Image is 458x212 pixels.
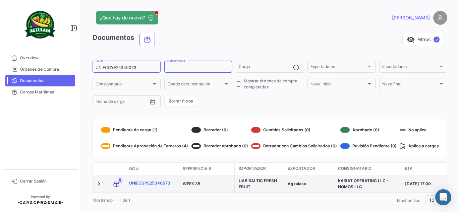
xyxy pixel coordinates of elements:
[5,75,75,86] a: Documentos
[140,33,155,46] button: Ocean
[310,65,366,70] span: Exportadores
[405,181,450,187] div: [DATE] 17:00
[338,178,389,189] span: KAIRAT OPERATING LLC - NOMOS LLC
[183,166,211,172] span: Referencia #
[5,86,75,98] a: Cargas Marítimas
[101,141,188,151] div: Pendiente Aprobación de Terceros (4)
[397,198,420,203] span: Mostrar filas
[101,125,188,135] div: Pendiente de carga (1)
[118,178,122,183] span: 8
[235,163,285,175] datatable-header-cell: Importador
[96,11,158,24] button: ¿Qué hay de nuevo?
[106,166,126,171] datatable-header-cell: Modo de Transporte
[20,66,72,72] span: Órdenes de Compra
[167,83,223,87] span: Estado documentación
[335,163,402,175] datatable-header-cell: Consignatario
[382,65,438,70] span: Importadores
[5,52,75,64] a: Overview
[400,125,439,135] div: No aplica
[20,89,72,95] span: Cargas Marítimas
[5,64,75,75] a: Órdenes de Compra
[407,36,415,44] span: visibility_off
[20,178,72,184] span: Cerrar Sesión
[183,181,231,187] div: WEEK 35
[96,83,152,87] span: Consignatario
[251,125,337,135] div: Cambios Solicitados (0)
[239,165,266,171] span: Importador
[93,33,157,46] h3: Documentos
[285,163,335,175] datatable-header-cell: Exportador
[405,165,413,171] span: ETA
[338,165,371,171] span: Consignatario
[392,14,430,21] span: [PERSON_NAME]
[429,197,435,203] span: 10
[180,163,234,174] datatable-header-cell: Referencia #
[112,100,137,105] input: Hasta
[435,189,451,205] div: Abrir Intercom Messenger
[251,141,337,151] div: Borrador con Cambios Solicitados (0)
[126,163,180,174] datatable-header-cell: OC #
[96,181,102,187] a: Expand/Collapse Row
[340,125,397,135] div: Aprobado (0)
[148,97,158,107] button: Open calendar
[93,198,130,203] span: Mostrando 1 - 1 de 1
[100,14,145,21] span: ¿Qué hay de nuevo?
[164,96,197,107] button: Borrar filtros
[310,83,366,87] span: Nave inicial
[191,141,248,151] div: Borrador aprobado (0)
[20,55,72,61] span: Overview
[129,166,139,172] span: OC #
[129,180,177,186] a: UNIECGYE25340073
[288,165,315,171] span: Exportador
[96,100,108,105] input: Desde
[402,163,453,175] datatable-header-cell: ETA
[239,178,282,190] div: UAB BALTIC FRESH FRUIT
[244,78,304,90] span: Mostrar órdenes de compra completadas
[382,83,438,87] span: Nave final
[20,78,72,84] span: Documentos
[340,141,397,151] div: Revisión Pendiente (0)
[433,11,447,25] img: placeholder-user.png
[191,125,248,135] div: Borrador (0)
[400,141,439,151] div: Aplica a cargas
[288,181,333,187] div: Agzulasa
[23,8,57,42] img: agzulasa-logo.png
[434,37,440,43] span: ✓
[402,33,444,46] button: visibility_offFiltros✓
